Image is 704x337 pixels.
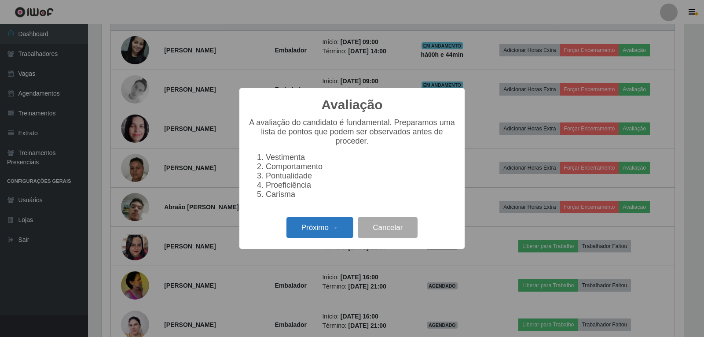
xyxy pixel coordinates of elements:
li: Vestimenta [266,153,456,162]
li: Carisma [266,190,456,199]
p: A avaliação do candidato é fundamental. Preparamos uma lista de pontos que podem ser observados a... [248,118,456,146]
li: Comportamento [266,162,456,171]
li: Proeficiência [266,181,456,190]
button: Próximo → [286,217,353,238]
li: Pontualidade [266,171,456,181]
button: Cancelar [358,217,418,238]
h2: Avaliação [322,97,383,113]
